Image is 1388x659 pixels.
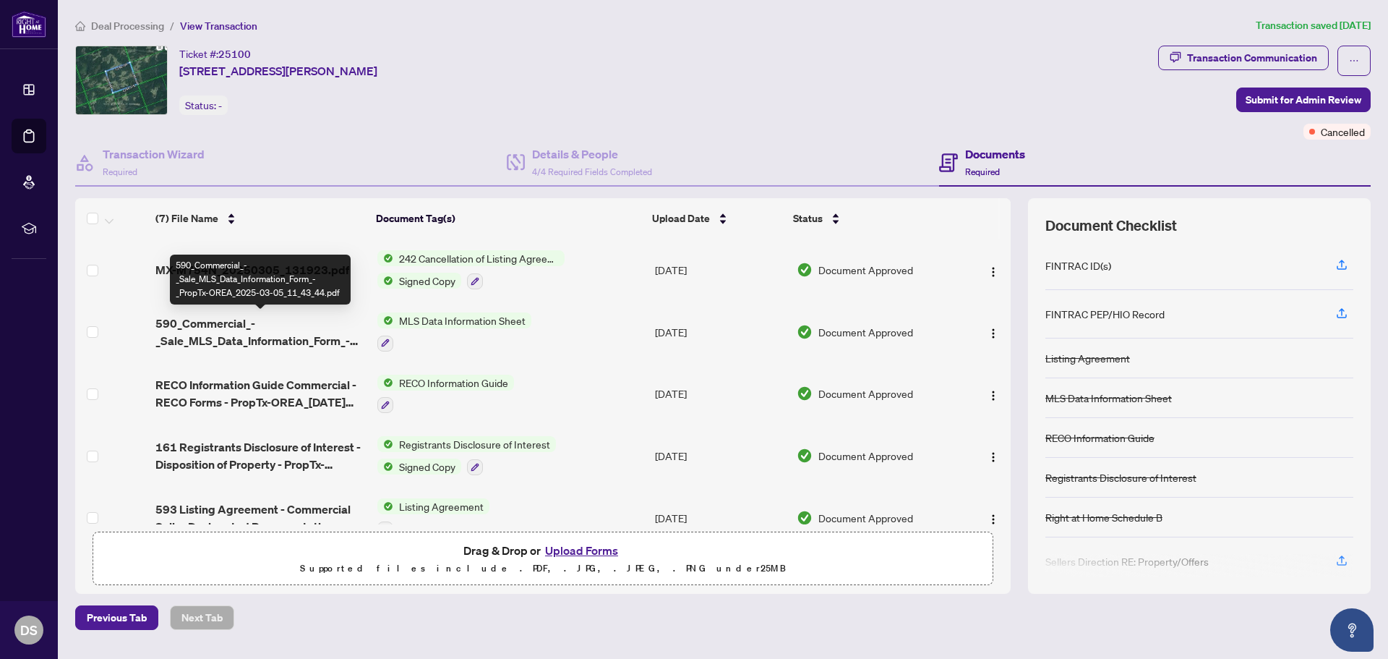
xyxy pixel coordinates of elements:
[988,266,999,278] img: Logo
[155,501,366,535] span: 593 Listing Agreement - Commercial Seller Designated Representation Agreement - PropTx-OREA_[DATE...
[150,198,371,239] th: (7) File Name
[1158,46,1329,70] button: Transaction Communication
[797,510,813,526] img: Document Status
[818,510,913,526] span: Document Approved
[179,62,377,80] span: [STREET_ADDRESS][PERSON_NAME]
[818,324,913,340] span: Document Approved
[652,211,710,226] span: Upload Date
[393,273,461,289] span: Signed Copy
[20,620,38,640] span: DS
[170,255,351,305] div: 590_Commercial_-_Sale_MLS_Data_Information_Form_-_PropTx-OREA_2025-03-05_11_43_44.pdf
[988,328,999,339] img: Logo
[155,438,366,473] span: 161 Registrants Disclosure of Interest - Disposition of Property - PropTx-OREA_[DATE] 13_47_22 EX...
[1321,124,1365,140] span: Cancelled
[649,425,790,487] td: [DATE]
[1349,56,1359,66] span: ellipsis
[649,487,790,549] td: [DATE]
[463,541,622,560] span: Drag & Drop or
[179,95,228,115] div: Status:
[1045,306,1165,322] div: FINTRAC PEP/HIO Record
[532,145,652,163] h4: Details & People
[982,382,1005,405] button: Logo
[988,514,999,525] img: Logo
[1045,390,1172,406] div: MLS Data Information Sheet
[218,48,251,61] span: 25100
[75,605,158,630] button: Previous Tab
[541,541,622,560] button: Upload Forms
[982,444,1005,467] button: Logo
[393,498,489,514] span: Listing Agreement
[377,250,393,266] img: Status Icon
[818,386,913,401] span: Document Approved
[12,11,46,38] img: logo
[155,211,218,226] span: (7) File Name
[982,258,1005,281] button: Logo
[393,436,556,452] span: Registrants Disclosure of Interest
[649,363,790,425] td: [DATE]
[91,20,164,33] span: Deal Processing
[75,21,85,31] span: home
[965,145,1025,163] h4: Documents
[393,313,531,328] span: MLS Data Information Sheet
[797,262,813,278] img: Document Status
[393,375,514,391] span: RECO Information Guide
[93,532,993,586] span: Drag & Drop orUpload FormsSupported files include .PDF, .JPG, .JPEG, .PNG under25MB
[797,386,813,401] img: Document Status
[377,498,489,537] button: Status IconListing Agreement
[377,436,556,475] button: Status IconRegistrants Disclosure of InterestStatus IconSigned Copy
[649,239,790,301] td: [DATE]
[377,273,393,289] img: Status Icon
[965,166,1000,177] span: Required
[377,436,393,452] img: Status Icon
[377,459,393,475] img: Status Icon
[377,250,565,289] button: Status Icon242 Cancellation of Listing Agreement - Authority to Offer for SaleStatus IconSigned Copy
[170,605,234,630] button: Next Tab
[179,46,251,62] div: Ticket #:
[1330,608,1374,652] button: Open asap
[103,145,205,163] h4: Transaction Wizard
[1045,509,1162,525] div: Right at Home Schedule B
[170,17,174,34] li: /
[982,506,1005,530] button: Logo
[180,20,257,33] span: View Transaction
[377,375,393,391] img: Status Icon
[1045,350,1130,366] div: Listing Agreement
[393,459,461,475] span: Signed Copy
[532,166,652,177] span: 4/4 Required Fields Completed
[218,99,222,112] span: -
[377,313,531,352] button: Status IconMLS Data Information Sheet
[87,606,147,629] span: Previous Tab
[155,376,366,411] span: RECO Information Guide Commercial - RECO Forms - PropTx-OREA_[DATE] 11_43_12.pdf
[1187,46,1317,69] div: Transaction Communication
[988,390,999,401] img: Logo
[1045,430,1154,446] div: RECO Information Guide
[646,198,787,239] th: Upload Date
[370,198,646,239] th: Document Tag(s)
[649,301,790,363] td: [DATE]
[103,166,137,177] span: Required
[393,250,565,266] span: 242 Cancellation of Listing Agreement - Authority to Offer for Sale
[377,375,514,414] button: Status IconRECO Information Guide
[377,498,393,514] img: Status Icon
[982,320,1005,344] button: Logo
[1246,88,1361,111] span: Submit for Admin Review
[1045,469,1196,485] div: Registrants Disclosure of Interest
[377,313,393,328] img: Status Icon
[787,198,958,239] th: Status
[818,262,913,278] span: Document Approved
[1045,216,1177,236] span: Document Checklist
[1236,88,1371,112] button: Submit for Admin Review
[818,448,913,464] span: Document Approved
[155,261,349,279] span: MX-M754N_20250305_131923.pdf
[988,451,999,463] img: Logo
[102,560,984,577] p: Supported files include .PDF, .JPG, .JPEG, .PNG under 25 MB
[793,211,823,226] span: Status
[1256,17,1371,34] article: Transaction saved [DATE]
[1045,258,1111,273] div: FINTRAC ID(s)
[797,324,813,340] img: Document Status
[797,448,813,464] img: Document Status
[76,46,167,114] img: IMG-X11999946_1.jpg
[155,315,366,349] span: 590_Commercial_-_Sale_MLS_Data_Information_Form_-_PropTx-OREA_2025-03-05_11_43_44.pdf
